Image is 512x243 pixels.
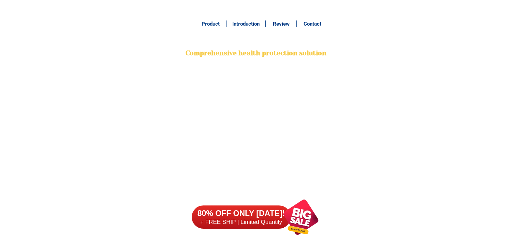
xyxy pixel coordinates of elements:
h6: Product [199,20,222,28]
h6: + FREE SHIP | Limited Quantily [192,218,291,226]
h6: Review [270,20,293,28]
h2: Comprehensive health protection solution [185,48,328,58]
h2: BONA VITA COFFEE [185,33,328,49]
h3: FREE SHIPPING NATIONWIDE [185,4,328,14]
h6: 80% OFF ONLY [DATE]! [192,209,291,219]
h6: Introduction [230,20,262,28]
h6: Contact [301,20,324,28]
